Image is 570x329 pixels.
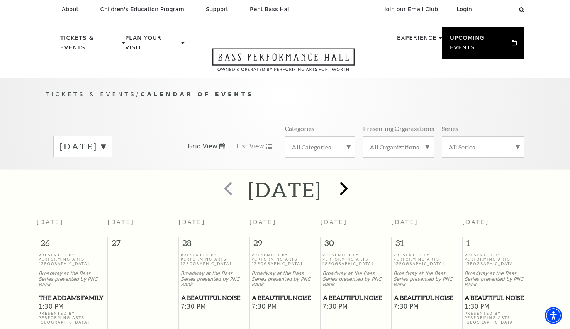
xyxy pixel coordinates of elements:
[394,271,460,288] p: Broadway at the Bass Series presented by PNC Bank
[464,311,531,324] p: Presented By Performing Arts [GEOGRAPHIC_DATA]
[252,293,318,303] span: A Beautiful Noise
[450,33,510,57] p: Upcoming Events
[448,143,518,151] label: All Series
[251,253,318,266] p: Presented By Performing Arts [GEOGRAPHIC_DATA]
[545,307,562,324] div: Accessibility Menu
[465,293,531,303] span: A Beautiful Noise
[108,237,178,253] span: 27
[62,6,78,13] p: About
[188,142,217,151] span: Grid View
[464,271,531,288] p: Broadway at the Bass Series presented by PNC Bank
[363,124,434,132] p: Presenting Organizations
[60,141,105,153] label: [DATE]
[329,176,357,204] button: next
[181,293,247,303] span: A Beautiful Noise
[463,237,533,253] span: 1
[394,293,460,303] span: A Beautiful Noise
[39,311,106,324] p: Presented By Performing Arts [GEOGRAPHIC_DATA]
[108,219,135,225] span: [DATE]
[392,219,419,225] span: [DATE]
[178,219,205,225] span: [DATE]
[248,177,321,202] h2: [DATE]
[323,293,389,303] span: A Beautiful Noise
[322,253,389,266] p: Presented By Performing Arts [GEOGRAPHIC_DATA]
[181,253,248,266] p: Presented By Performing Arts [GEOGRAPHIC_DATA]
[185,48,382,78] a: Open this option
[484,6,512,13] select: Select:
[251,303,318,311] span: 7:30 PM
[39,293,105,303] span: The Addams Family
[181,271,248,288] p: Broadway at the Bass Series presented by PNC Bank
[37,219,64,225] span: [DATE]
[141,91,254,97] span: Calendar of Events
[39,303,106,311] span: 1:30 PM
[250,6,291,13] p: Rent Bass Hall
[392,237,462,253] span: 31
[321,237,391,253] span: 30
[464,253,531,266] p: Presented By Performing Arts [GEOGRAPHIC_DATA]
[181,303,248,311] span: 7:30 PM
[100,6,184,13] p: Children's Education Program
[292,143,349,151] label: All Categories
[39,271,106,288] p: Broadway at the Bass Series presented by PNC Bank
[250,237,321,253] span: 29
[322,271,389,288] p: Broadway at the Bass Series presented by PNC Bank
[394,303,460,311] span: 7:30 PM
[213,176,241,204] button: prev
[322,303,389,311] span: 7:30 PM
[249,219,277,225] span: [DATE]
[251,271,318,288] p: Broadway at the Bass Series presented by PNC Bank
[394,253,460,266] p: Presented By Performing Arts [GEOGRAPHIC_DATA]
[321,219,348,225] span: [DATE]
[397,33,437,47] p: Experience
[125,33,179,57] p: Plan Your Visit
[464,303,531,311] span: 1:30 PM
[442,124,458,132] p: Series
[37,237,107,253] span: 26
[39,253,106,266] p: Presented By Performing Arts [GEOGRAPHIC_DATA]
[237,142,264,151] span: List View
[60,33,120,57] p: Tickets & Events
[46,90,524,99] p: /
[285,124,314,132] p: Categories
[206,6,228,13] p: Support
[46,91,136,97] span: Tickets & Events
[179,237,249,253] span: 28
[370,143,427,151] label: All Organizations
[462,219,489,225] span: [DATE]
